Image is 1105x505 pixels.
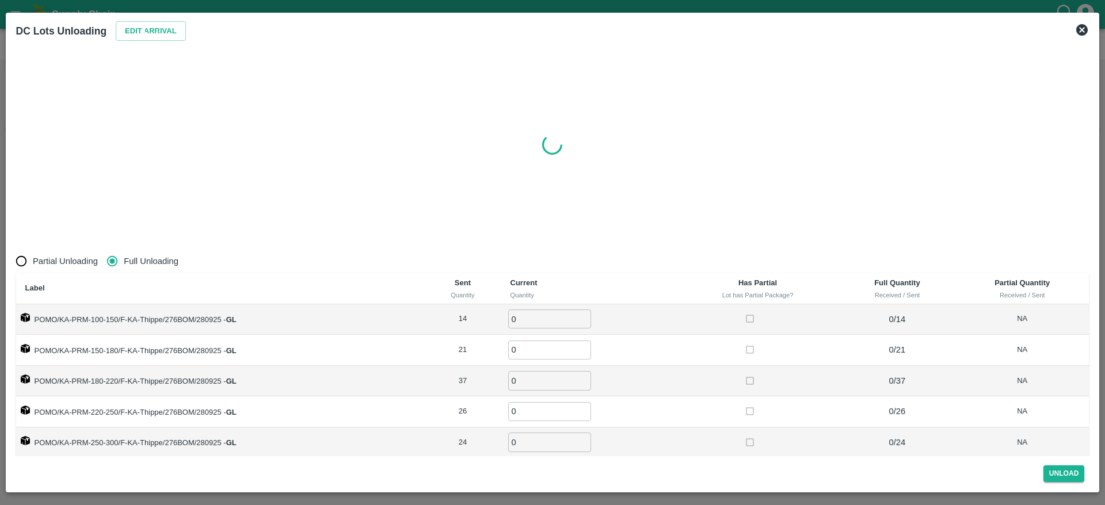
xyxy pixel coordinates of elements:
strong: GL [226,377,237,385]
b: Full Quantity [874,278,920,287]
div: Received / Sent [848,289,946,300]
td: 24 [424,427,501,458]
div: Lot has Partial Package? [685,289,829,300]
td: 26 [424,396,501,427]
div: Quantity [433,289,491,300]
strong: GL [226,408,237,416]
strong: GL [226,346,237,355]
input: 0 [508,433,591,452]
td: NA [955,335,1089,366]
input: 0 [508,341,591,359]
div: Received / Sent [965,289,1080,300]
b: Has Partial [738,278,777,287]
strong: GL [226,315,237,324]
b: Current [510,278,538,287]
td: POMO/KA-PRM-180-220/F-KA-Thippe/276BOM/280925 - [16,366,425,397]
td: 14 [424,304,501,335]
td: POMO/KA-PRM-250-300/F-KA-Thippe/276BOM/280925 - [16,427,425,458]
td: POMO/KA-PRM-220-250/F-KA-Thippe/276BOM/280925 - [16,396,425,427]
b: Partial Quantity [995,278,1050,287]
td: NA [955,396,1089,427]
input: 0 [508,309,591,328]
img: box [21,344,30,353]
td: POMO/KA-PRM-100-150/F-KA-Thippe/276BOM/280925 - [16,304,425,335]
td: 21 [424,335,501,366]
td: 37 [424,366,501,397]
button: Unload [1043,465,1085,482]
p: 0 / 24 [844,436,951,449]
span: Full Unloading [124,255,178,267]
img: box [21,405,30,415]
img: box [21,374,30,384]
input: 0 [508,402,591,421]
td: NA [955,304,1089,335]
div: Quantity [510,289,668,300]
span: Partial Unloading [33,255,98,267]
p: 0 / 37 [844,374,951,387]
img: box [21,313,30,322]
p: 0 / 21 [844,343,951,356]
img: box [21,436,30,445]
td: NA [955,366,1089,397]
td: NA [955,427,1089,458]
b: Sent [455,278,471,287]
strong: GL [226,438,237,447]
input: 0 [508,371,591,390]
td: POMO/KA-PRM-150-180/F-KA-Thippe/276BOM/280925 - [16,335,425,366]
b: Label [25,284,45,292]
b: DC Lots Unloading [16,25,106,37]
button: Edit Arrival [116,21,186,41]
p: 0 / 26 [844,405,951,418]
p: 0 / 14 [844,313,951,326]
